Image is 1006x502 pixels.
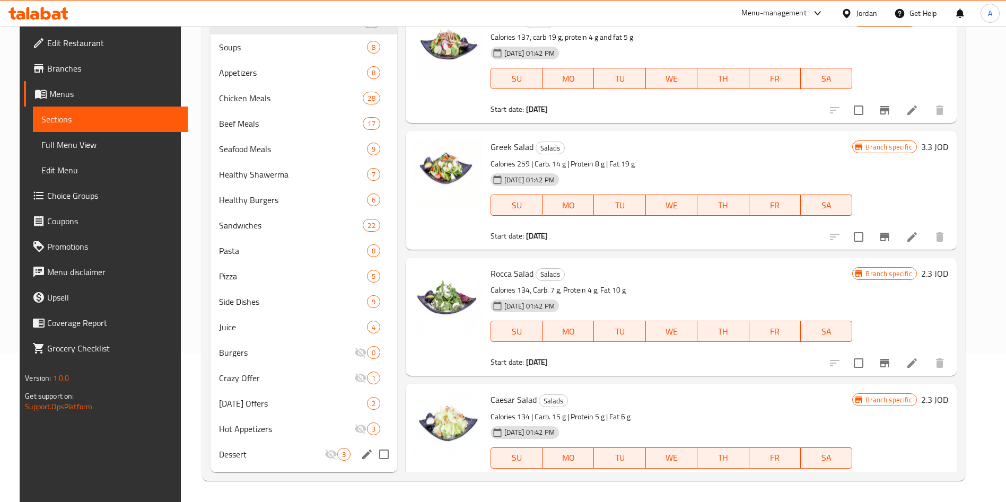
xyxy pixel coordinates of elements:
span: MO [547,324,590,339]
button: Branch-specific-item [872,350,897,376]
span: SA [805,324,848,339]
span: Salads [539,395,567,407]
div: Beef Meals17 [211,111,397,136]
span: Pizza [219,270,367,283]
button: edit [359,446,375,462]
div: Burgers [219,346,354,359]
span: FR [754,450,797,465]
div: items [367,397,380,410]
span: Beef Meals [219,117,363,130]
a: Edit Restaurant [24,30,188,56]
span: Full Menu View [41,138,179,151]
span: Menu disclaimer [47,266,179,278]
span: Hot Appetizers [219,422,354,435]
span: Sandwiches [219,219,363,232]
span: A [988,7,992,19]
span: Coupons [47,215,179,227]
span: 5 [368,271,380,281]
div: items [367,372,380,384]
span: 0 [368,348,380,358]
a: Edit menu item [906,357,918,369]
span: [DATE] 01:42 PM [500,175,559,185]
span: FR [754,71,797,86]
span: 22 [363,221,379,231]
a: Coupons [24,208,188,234]
div: items [367,41,380,54]
div: Appetizers [219,66,367,79]
span: WE [650,198,693,213]
a: Coverage Report [24,310,188,336]
span: Menus [49,87,179,100]
span: [DATE] 01:42 PM [500,48,559,58]
div: Crazy Offer1 [211,365,397,391]
div: Dessert [219,448,325,461]
a: Edit menu item [906,104,918,117]
div: Appetizers8 [211,60,397,85]
span: 2 [368,399,380,409]
span: Crazy Offer [219,372,354,384]
div: Salads [536,268,565,281]
p: Calories 134 | Carb. 15 g | Protein 5 g | Fat 6 g [491,410,853,424]
img: Fattoush [414,13,482,81]
span: Branch specific [861,395,916,405]
div: items [367,168,380,181]
div: Chicken Meals28 [211,85,397,111]
button: SA [801,68,852,89]
span: Juice [219,321,367,333]
span: SU [495,450,538,465]
span: WE [650,71,693,86]
button: TH [697,68,749,89]
div: items [363,219,380,232]
nav: Menu sections [211,5,397,471]
svg: Inactive section [354,372,367,384]
span: Greek Salad [491,139,533,155]
a: Branches [24,56,188,81]
a: Promotions [24,234,188,259]
span: Choice Groups [47,189,179,202]
span: Edit Menu [41,164,179,177]
span: 3 [338,450,350,460]
div: items [367,321,380,333]
img: Caesar Salad [414,392,482,460]
button: SU [491,321,543,342]
span: Sections [41,113,179,126]
div: items [367,295,380,308]
button: WE [646,447,697,469]
button: SU [491,447,543,469]
span: 1.0.0 [53,371,69,385]
svg: Inactive section [354,422,367,435]
span: 17 [363,119,379,129]
a: Edit Menu [33,157,188,183]
a: Support.OpsPlatform [25,400,92,413]
span: Branches [47,62,179,75]
span: MO [547,71,590,86]
button: SA [801,447,852,469]
button: delete [927,98,952,123]
span: Branch specific [861,269,916,279]
div: Burgers0 [211,340,397,365]
div: Sandwiches22 [211,213,397,238]
span: [DATE] 01:42 PM [500,427,559,437]
a: Full Menu View [33,132,188,157]
span: [DATE] Offers [219,397,367,410]
button: SU [491,195,543,216]
button: FR [749,447,801,469]
span: SU [495,324,538,339]
span: Caesar Salad [491,392,537,408]
div: Chicken Meals [219,92,363,104]
p: Calories 134, Carb. 7 g, Protein 4 g, Fat 10 g [491,284,853,297]
button: Branch-specific-item [872,98,897,123]
span: Upsell [47,291,179,304]
span: Select to update [847,352,870,374]
div: items [363,117,380,130]
div: Ramadan Offers [219,397,367,410]
span: 7 [368,170,380,180]
span: Salads [536,268,564,280]
span: Healthy Shawerma [219,168,367,181]
span: Pasta [219,244,367,257]
span: Branch specific [861,142,916,152]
